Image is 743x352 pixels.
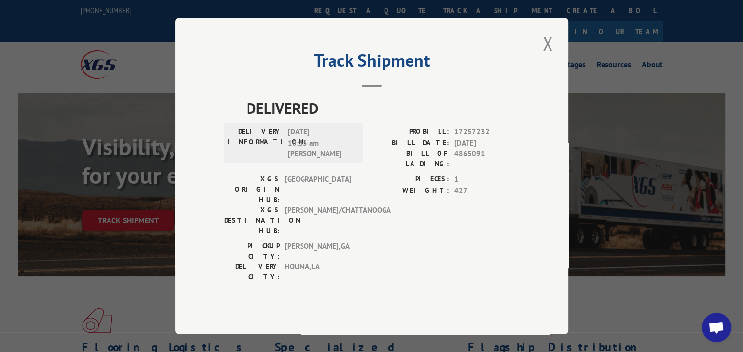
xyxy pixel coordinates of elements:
[285,262,351,282] span: HOUMA , LA
[454,185,519,196] span: 427
[285,205,351,236] span: [PERSON_NAME]/CHATTANOOGA
[372,174,449,185] label: PIECES:
[702,313,731,342] a: Open chat
[372,126,449,138] label: PROBILL:
[454,148,519,169] span: 4865091
[288,126,354,160] span: [DATE] 10:55 am [PERSON_NAME]
[285,174,351,205] span: [GEOGRAPHIC_DATA]
[224,262,280,282] label: DELIVERY CITY:
[372,148,449,169] label: BILL OF LADING:
[247,97,519,119] span: DELIVERED
[372,185,449,196] label: WEIGHT:
[227,126,283,160] label: DELIVERY INFORMATION:
[224,54,519,72] h2: Track Shipment
[285,241,351,262] span: [PERSON_NAME] , GA
[454,126,519,138] span: 17257232
[539,30,556,57] button: Close modal
[224,174,280,205] label: XGS ORIGIN HUB:
[224,205,280,236] label: XGS DESTINATION HUB:
[454,174,519,185] span: 1
[454,137,519,148] span: [DATE]
[224,241,280,262] label: PICKUP CITY:
[372,137,449,148] label: BILL DATE:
